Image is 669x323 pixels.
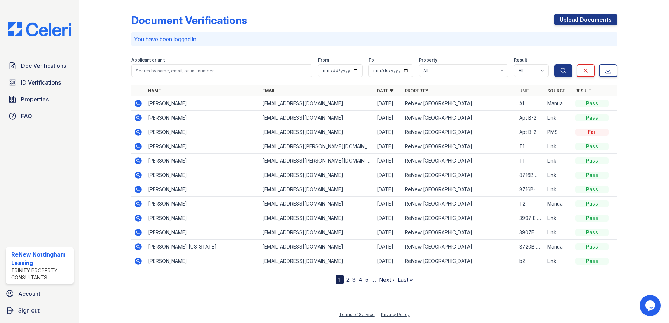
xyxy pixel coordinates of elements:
td: [EMAIL_ADDRESS][DOMAIN_NAME] [260,211,374,225]
td: Apt B-2 [516,125,544,139]
td: [DATE] [374,111,402,125]
td: Manual [544,197,572,211]
td: b2 [516,254,544,268]
a: Source [547,88,565,93]
a: 3 [352,276,356,283]
td: [DATE] [374,168,402,182]
td: [EMAIL_ADDRESS][DOMAIN_NAME] [260,168,374,182]
label: Property [419,57,437,63]
a: Sign out [3,303,77,317]
td: T2 [516,197,544,211]
td: [PERSON_NAME] [145,154,260,168]
td: Link [544,154,572,168]
td: [EMAIL_ADDRESS][DOMAIN_NAME] [260,182,374,197]
td: Link [544,225,572,240]
a: Doc Verifications [6,59,74,73]
td: 8716B APTB2 [516,168,544,182]
a: Upload Documents [554,14,617,25]
td: Apt B-2 [516,111,544,125]
div: | [377,312,379,317]
td: [DATE] [374,139,402,154]
td: Manual [544,240,572,254]
span: Account [18,289,40,298]
div: Pass [575,172,609,179]
a: Properties [6,92,74,106]
td: Link [544,139,572,154]
td: [PERSON_NAME] [145,139,260,154]
td: [PERSON_NAME] [145,182,260,197]
td: ReNew [GEOGRAPHIC_DATA] [402,182,516,197]
label: Result [514,57,527,63]
td: [EMAIL_ADDRESS][PERSON_NAME][DOMAIN_NAME] [260,139,374,154]
div: Pass [575,157,609,164]
td: [EMAIL_ADDRESS][DOMAIN_NAME] [260,225,374,240]
a: Email [262,88,275,93]
td: [DATE] [374,211,402,225]
input: Search by name, email, or unit number [131,64,312,77]
td: ReNew [GEOGRAPHIC_DATA] [402,139,516,154]
td: [EMAIL_ADDRESS][PERSON_NAME][DOMAIN_NAME] [260,154,374,168]
div: Pass [575,100,609,107]
td: ReNew [GEOGRAPHIC_DATA] [402,211,516,225]
a: Unit [519,88,530,93]
td: 3907E B-2 [516,225,544,240]
td: [DATE] [374,254,402,268]
span: Sign out [18,306,40,315]
div: 1 [336,275,344,284]
td: Link [544,182,572,197]
div: Pass [575,229,609,236]
td: Link [544,254,572,268]
td: [EMAIL_ADDRESS][DOMAIN_NAME] [260,96,374,111]
td: ReNew [GEOGRAPHIC_DATA] [402,111,516,125]
div: Pass [575,243,609,250]
td: [EMAIL_ADDRESS][DOMAIN_NAME] [260,111,374,125]
td: [PERSON_NAME] [145,111,260,125]
td: [PERSON_NAME] [145,125,260,139]
td: ReNew [GEOGRAPHIC_DATA] [402,154,516,168]
label: To [368,57,374,63]
div: ReNew Nottingham Leasing [11,250,71,267]
td: ReNew [GEOGRAPHIC_DATA] [402,240,516,254]
td: [PERSON_NAME] [145,197,260,211]
a: ID Verifications [6,76,74,89]
div: Pass [575,258,609,265]
td: [EMAIL_ADDRESS][DOMAIN_NAME] [260,197,374,211]
td: [PERSON_NAME] [145,225,260,240]
span: Properties [21,95,49,103]
td: Link [544,211,572,225]
a: 2 [346,276,350,283]
span: FAQ [21,112,32,120]
td: ReNew [GEOGRAPHIC_DATA] [402,225,516,240]
a: Next › [379,276,395,283]
a: Date ▼ [377,88,394,93]
a: Last » [397,276,413,283]
a: FAQ [6,109,74,123]
td: [PERSON_NAME] [145,254,260,268]
a: Account [3,287,77,301]
div: Pass [575,200,609,207]
div: Fail [575,129,609,136]
td: Link [544,168,572,182]
td: ReNew [GEOGRAPHIC_DATA] [402,168,516,182]
td: [PERSON_NAME] [145,168,260,182]
iframe: chat widget [640,295,662,316]
td: ReNew [GEOGRAPHIC_DATA] [402,254,516,268]
td: PMS [544,125,572,139]
a: 5 [365,276,368,283]
td: [PERSON_NAME] [US_STATE] [145,240,260,254]
td: T1 [516,139,544,154]
div: Pass [575,215,609,222]
td: [DATE] [374,96,402,111]
td: ReNew [GEOGRAPHIC_DATA] [402,125,516,139]
img: CE_Logo_Blue-a8612792a0a2168367f1c8372b55b34899dd931a85d93a1a3d3e32e68fde9ad4.png [3,22,77,36]
td: [DATE] [374,197,402,211]
a: Name [148,88,161,93]
label: Applicant or unit [131,57,165,63]
p: You have been logged in [134,35,614,43]
td: [PERSON_NAME] [145,211,260,225]
td: 3907 E B-2 [516,211,544,225]
td: [PERSON_NAME] [145,96,260,111]
td: [DATE] [374,125,402,139]
td: [DATE] [374,240,402,254]
td: [EMAIL_ADDRESS][DOMAIN_NAME] [260,125,374,139]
